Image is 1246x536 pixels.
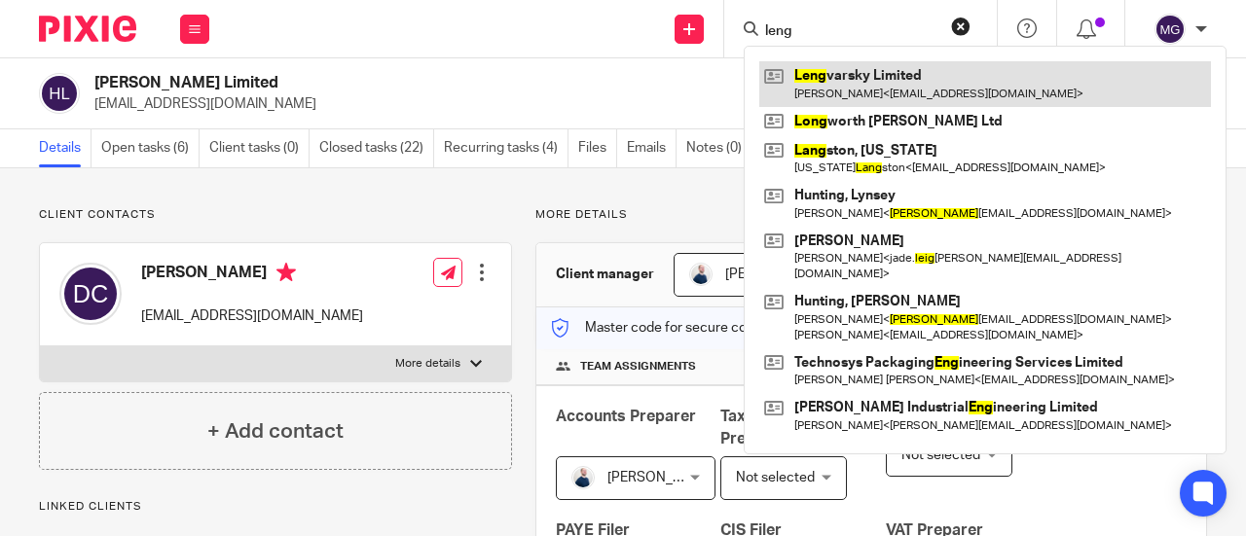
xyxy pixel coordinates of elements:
a: Emails [627,129,677,167]
a: Open tasks (6) [101,129,200,167]
a: Notes (0) [686,129,752,167]
img: Pixie [39,16,136,42]
img: MC_T&CO-3.jpg [689,263,713,286]
span: Accounts Preparer [556,409,696,424]
input: Search [763,23,938,41]
button: Clear [951,17,971,36]
p: More details [535,207,1207,223]
h2: [PERSON_NAME] Limited [94,73,773,93]
h4: [PERSON_NAME] [141,263,363,287]
h3: Client manager [556,265,654,284]
a: Files [578,129,617,167]
img: svg%3E [59,263,122,325]
p: [EMAIL_ADDRESS][DOMAIN_NAME] [141,306,363,326]
span: [PERSON_NAME] [607,471,715,484]
p: Master code for secure communications and files [551,318,887,338]
img: svg%3E [1154,14,1186,45]
p: [EMAIL_ADDRESS][DOMAIN_NAME] [94,94,942,114]
a: Details [39,129,92,167]
span: [PERSON_NAME] [725,268,832,281]
p: More details [395,356,460,372]
span: Not selected [901,448,980,462]
a: Closed tasks (22) [319,129,434,167]
span: Not selected [736,471,815,484]
h4: + Add contact [207,416,344,447]
span: Team assignments [580,359,696,375]
a: Client tasks (0) [209,129,310,167]
img: MC_T&CO-3.jpg [571,466,595,489]
a: Recurring tasks (4) [444,129,568,167]
img: svg%3E [39,73,80,114]
i: Primary [276,263,296,282]
p: Client contacts [39,207,512,223]
p: Linked clients [39,499,512,515]
span: Tax Return Preparer [720,409,798,447]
